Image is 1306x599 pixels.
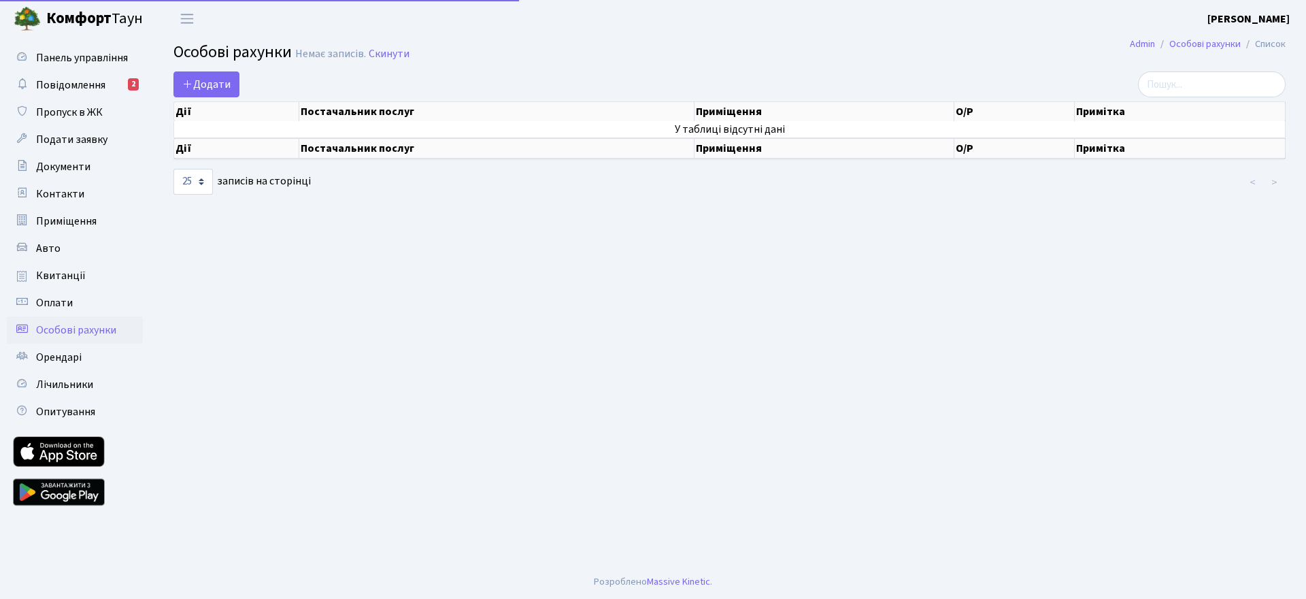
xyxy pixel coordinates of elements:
[36,404,95,419] span: Опитування
[369,48,409,61] a: Скинути
[173,169,311,195] label: записів на сторінці
[173,40,292,64] span: Особові рахунки
[694,102,954,121] th: Приміщення
[36,323,116,338] span: Особові рахунки
[647,574,710,589] a: Massive Kinetic
[7,208,143,235] a: Приміщення
[7,44,143,71] a: Панель управління
[36,241,61,256] span: Авто
[36,50,128,65] span: Панель управління
[36,377,93,392] span: Лічильники
[36,105,103,120] span: Пропуск в ЖК
[173,71,239,97] a: Додати
[174,138,299,159] th: Дії
[1138,71,1286,97] input: Пошук...
[1109,30,1306,59] nav: breadcrumb
[954,138,1075,159] th: О/Р
[7,180,143,208] a: Контакти
[295,48,366,61] div: Немає записів.
[1207,11,1290,27] a: [PERSON_NAME]
[182,77,231,92] span: Додати
[174,102,299,121] th: Дії
[1075,102,1286,121] th: Примітка
[170,7,204,30] button: Переключити навігацію
[954,102,1075,121] th: О/Р
[7,99,143,126] a: Пропуск в ЖК
[1169,37,1241,51] a: Особові рахунки
[299,138,694,159] th: Постачальник послуг
[7,317,143,344] a: Особові рахунки
[173,169,213,195] select: записів на сторінці
[174,121,1286,137] td: У таблиці відсутні дані
[7,344,143,371] a: Орендарі
[594,574,712,589] div: Розроблено .
[299,102,694,121] th: Постачальник послуг
[36,78,105,93] span: Повідомлення
[128,78,139,91] div: 2
[36,132,107,147] span: Подати заявку
[46,7,143,31] span: Таун
[36,268,86,283] span: Квитанції
[7,71,143,99] a: Повідомлення2
[1130,37,1155,51] a: Admin
[694,138,954,159] th: Приміщення
[7,398,143,425] a: Опитування
[1207,12,1290,27] b: [PERSON_NAME]
[36,159,90,174] span: Документи
[36,214,97,229] span: Приміщення
[36,295,73,310] span: Оплати
[36,350,82,365] span: Орендарі
[7,262,143,289] a: Квитанції
[7,153,143,180] a: Документи
[36,187,84,201] span: Контакти
[7,371,143,398] a: Лічильники
[14,5,41,33] img: logo.png
[7,289,143,317] a: Оплати
[1075,138,1286,159] th: Примітка
[1241,37,1286,52] li: Список
[7,235,143,262] a: Авто
[7,126,143,153] a: Подати заявку
[46,7,112,29] b: Комфорт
